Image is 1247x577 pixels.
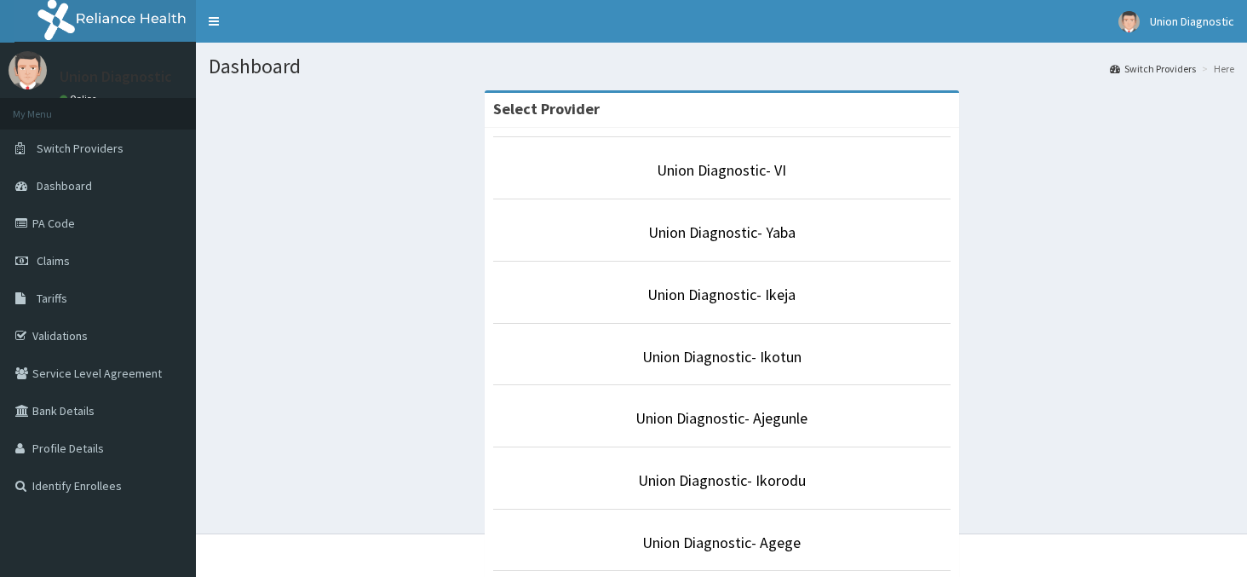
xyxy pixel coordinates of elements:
[1198,61,1234,76] li: Here
[37,253,70,268] span: Claims
[60,69,172,84] p: Union Diagnostic
[9,51,47,89] img: User Image
[648,222,796,242] a: Union Diagnostic- Yaba
[493,99,600,118] strong: Select Provider
[60,93,101,105] a: Online
[1118,11,1140,32] img: User Image
[37,178,92,193] span: Dashboard
[642,533,801,552] a: Union Diagnostic- Agege
[657,160,786,180] a: Union Diagnostic- VI
[209,55,1234,78] h1: Dashboard
[638,470,806,490] a: Union Diagnostic- Ikorodu
[647,285,796,304] a: Union Diagnostic- Ikeja
[37,291,67,306] span: Tariffs
[1150,14,1234,29] span: Union Diagnostic
[642,347,802,366] a: Union Diagnostic- Ikotun
[635,408,807,428] a: Union Diagnostic- Ajegunle
[1110,61,1196,76] a: Switch Providers
[37,141,124,156] span: Switch Providers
